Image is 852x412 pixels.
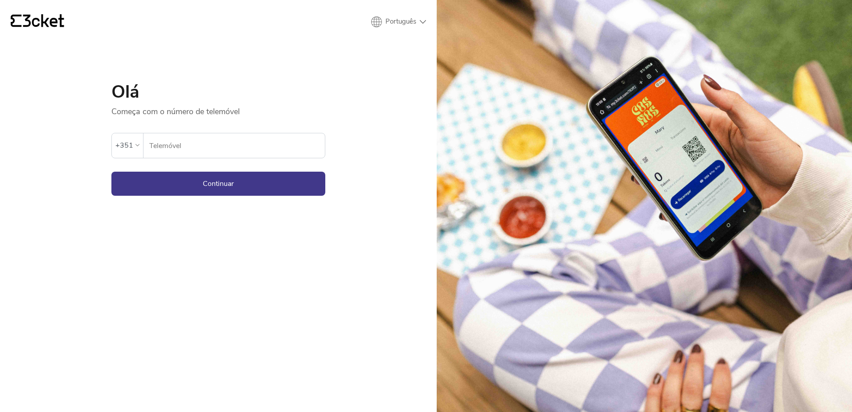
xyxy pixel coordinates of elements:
label: Telemóvel [143,133,325,158]
g: {' '} [11,15,21,27]
button: Continuar [111,172,325,196]
h1: Olá [111,83,325,101]
p: Começa com o número de telemóvel [111,101,325,117]
div: +351 [115,139,133,152]
input: Telemóvel [149,133,325,158]
a: {' '} [11,14,64,29]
